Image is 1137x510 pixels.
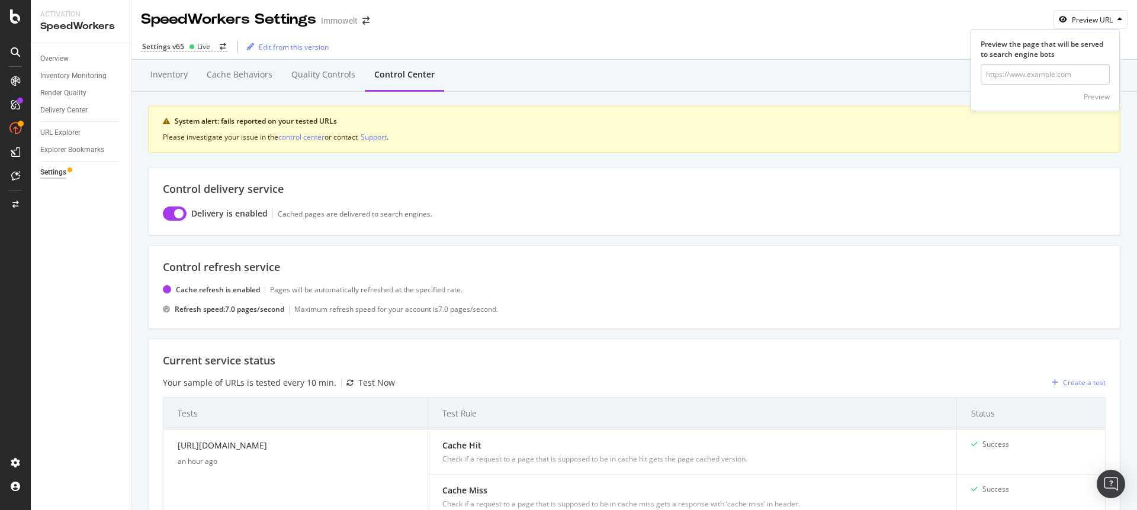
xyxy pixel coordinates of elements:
a: URL Explorer [40,127,123,139]
div: arrow-right-arrow-left [220,43,226,50]
div: Create a test [1063,377,1106,388]
div: control center [278,132,325,142]
div: Pages will be automatically refreshed at the specified rate. [270,285,462,295]
div: Check if a request to a page that is supposed to be in cache miss gets a response with ‘cache mis... [442,499,942,509]
span: Tests [178,407,410,419]
div: SpeedWorkers [40,20,121,33]
div: Success [982,484,1009,495]
div: Live [197,41,210,51]
div: Support [361,132,387,142]
div: SpeedWorkers Settings [141,9,316,30]
div: System alert: fails reported on your tested URLs [175,116,1106,127]
input: https://www.example.com [981,64,1110,85]
div: Cached pages are delivered to search engines. [278,209,432,219]
div: Cache refresh is enabled [176,285,260,295]
div: Check if a request to a page that is supposed to be in cache hit gets the page cached version. [442,454,942,464]
a: Render Quality [40,87,123,99]
div: Please investigate your issue in the or contact . [163,131,1106,143]
a: Delivery Center [40,104,123,117]
div: Activation [40,9,121,20]
a: Overview [40,53,123,65]
button: Preview URL [1054,10,1128,29]
div: URL Explorer [40,127,81,139]
div: Preview URL [1072,15,1113,25]
div: Settings v65 [142,41,184,51]
div: Delivery is enabled [191,208,268,220]
div: Explorer Bookmarks [40,144,104,156]
a: Explorer Bookmarks [40,144,123,156]
div: Cache Miss [442,484,942,496]
div: Edit from this version [259,42,329,52]
div: Preview the page that will be served to search engine bots [981,39,1110,59]
button: Edit from this version [242,37,329,56]
div: Render Quality [40,87,86,99]
button: control center [278,131,325,143]
div: Maximum refresh speed for your account is 7.0 pages /second. [294,304,498,314]
span: Status [971,407,1088,419]
div: Preview [1084,92,1110,102]
div: Delivery Center [40,104,88,117]
div: Refresh speed: 7.0 pages /second [175,304,284,314]
div: Quality Controls [291,69,355,80]
div: Success [982,439,1009,450]
div: Control refresh service [163,260,1106,275]
div: Test Now [358,377,395,389]
div: [URL][DOMAIN_NAME] [178,439,413,456]
div: Cache behaviors [207,69,272,80]
div: warning banner [148,106,1120,153]
div: Immowelt [321,15,358,27]
div: Control Center [374,69,435,80]
button: Create a test [1047,373,1106,392]
a: Settings [40,166,123,179]
div: Open Intercom Messenger [1097,470,1125,498]
span: Test Rule [442,407,939,419]
button: Preview [1084,87,1110,106]
button: Support [361,131,387,143]
div: Cache Hit [442,439,942,451]
div: an hour ago [178,456,413,467]
div: Control delivery service [163,182,1106,197]
div: Overview [40,53,69,65]
a: Inventory Monitoring [40,70,123,82]
div: Current service status [163,353,1106,369]
div: Your sample of URLs is tested every 10 min. [163,377,336,389]
div: arrow-right-arrow-left [362,17,370,25]
div: Settings [40,166,66,179]
div: Inventory [150,69,188,80]
div: Inventory Monitoring [40,70,107,82]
